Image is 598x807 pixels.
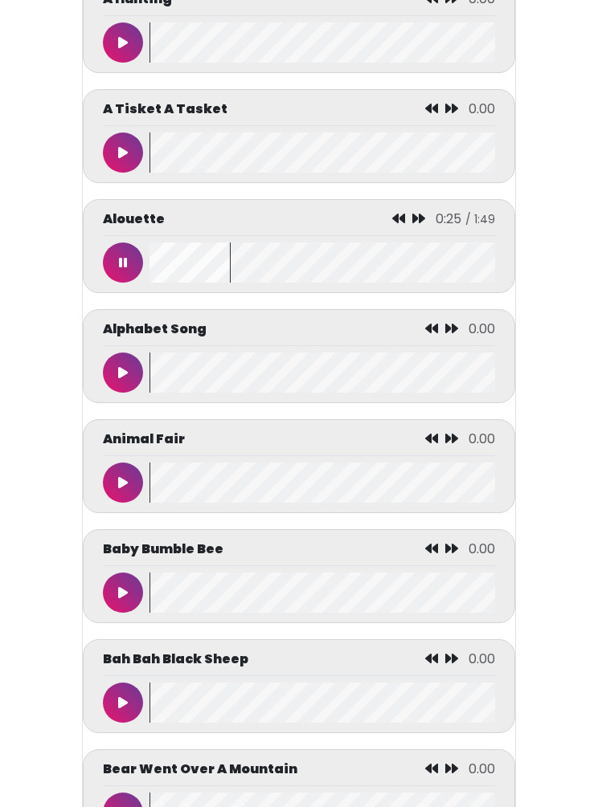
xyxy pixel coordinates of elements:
span: 0:25 [436,210,461,228]
span: 0.00 [469,540,495,558]
span: 0.00 [469,650,495,668]
p: Alphabet Song [103,320,207,339]
span: 0.00 [469,320,495,338]
p: Bear Went Over A Mountain [103,760,297,779]
span: 0.00 [469,100,495,118]
p: Baby Bumble Bee [103,540,223,559]
span: 0.00 [469,760,495,778]
span: 0.00 [469,430,495,448]
p: Animal Fair [103,430,185,449]
span: / 1:49 [465,211,495,227]
p: Alouette [103,210,165,229]
p: A Tisket A Tasket [103,100,227,119]
p: Bah Bah Black Sheep [103,650,248,669]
